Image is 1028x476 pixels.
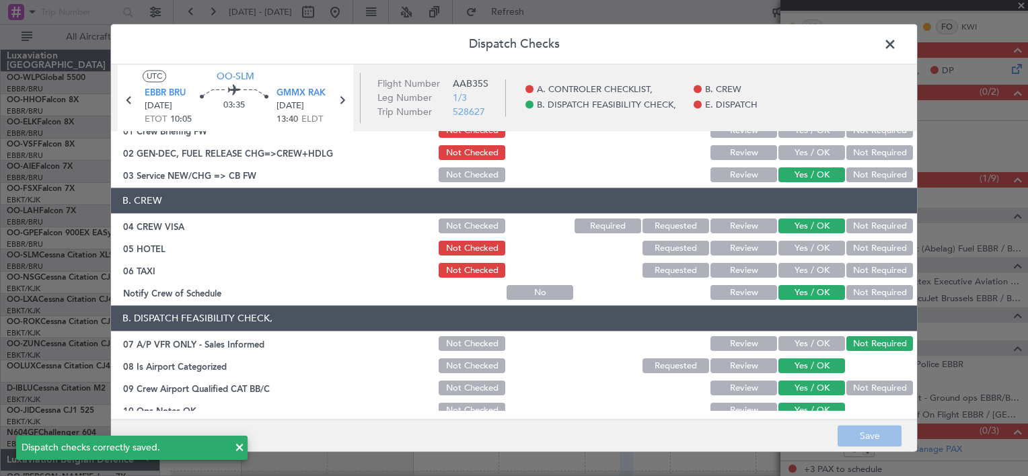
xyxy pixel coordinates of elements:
button: Yes / OK [778,219,845,234]
header: Dispatch Checks [111,24,917,65]
button: Yes / OK [778,286,845,301]
button: Not Required [846,241,913,256]
button: Yes / OK [778,381,845,396]
button: Not Required [846,146,913,161]
button: Not Required [846,337,913,352]
button: Yes / OK [778,264,845,278]
button: Yes / OK [778,403,845,418]
button: Not Required [846,286,913,301]
button: Not Required [846,219,913,234]
button: Yes / OK [778,168,845,183]
button: Yes / OK [778,241,845,256]
button: Not Required [846,381,913,396]
div: Dispatch checks correctly saved. [22,441,227,454]
button: Yes / OK [778,146,845,161]
button: Not Required [846,168,913,183]
button: Not Required [846,264,913,278]
button: Yes / OK [778,359,845,374]
button: Yes / OK [778,337,845,352]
